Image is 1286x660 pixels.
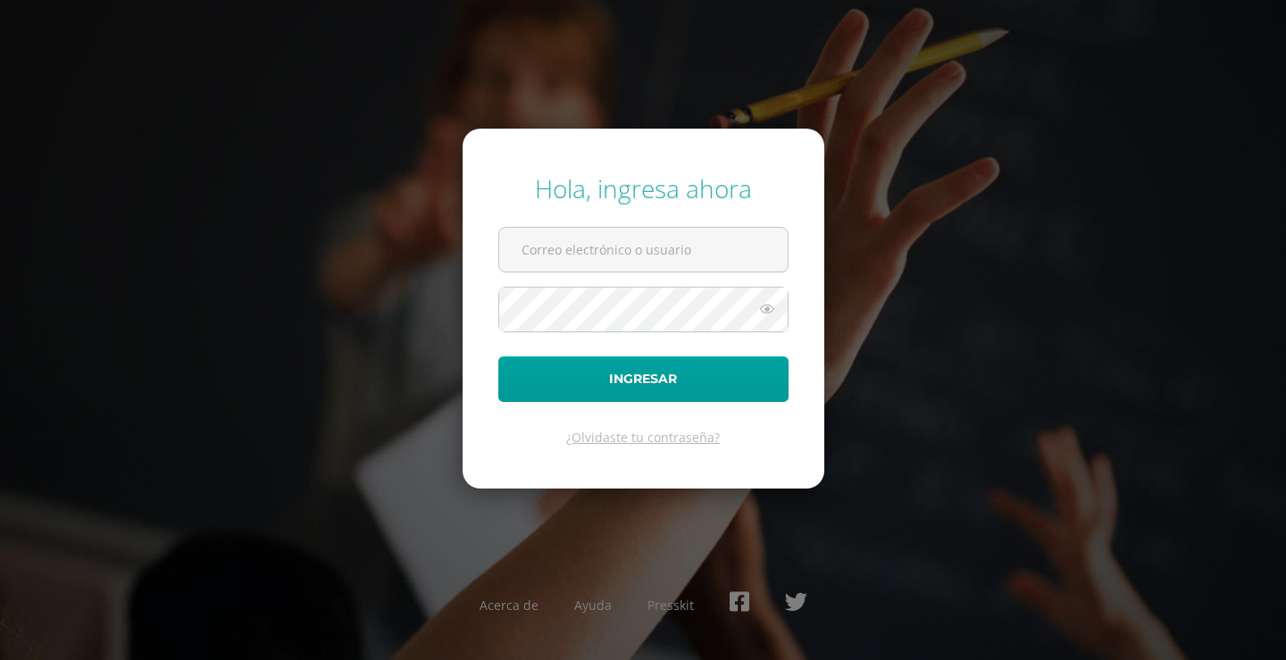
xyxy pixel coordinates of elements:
[499,228,788,272] input: Correo electrónico o usuario
[566,429,720,446] a: ¿Olvidaste tu contraseña?
[574,597,612,614] a: Ayuda
[498,171,789,205] div: Hola, ingresa ahora
[647,597,694,614] a: Presskit
[498,356,789,402] button: Ingresar
[480,597,539,614] a: Acerca de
